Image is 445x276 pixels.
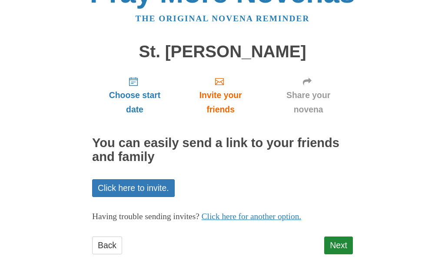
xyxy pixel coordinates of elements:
[92,43,353,61] h1: St. [PERSON_NAME]
[324,237,353,254] a: Next
[264,69,353,121] a: Share your novena
[202,212,302,221] a: Click here for another option.
[136,14,310,23] a: The original novena reminder
[92,237,122,254] a: Back
[92,136,353,164] h2: You can easily send a link to your friends and family
[92,179,175,197] a: Click here to invite.
[92,69,177,121] a: Choose start date
[272,88,344,117] span: Share your novena
[177,69,264,121] a: Invite your friends
[101,88,169,117] span: Choose start date
[92,212,199,221] span: Having trouble sending invites?
[186,88,255,117] span: Invite your friends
